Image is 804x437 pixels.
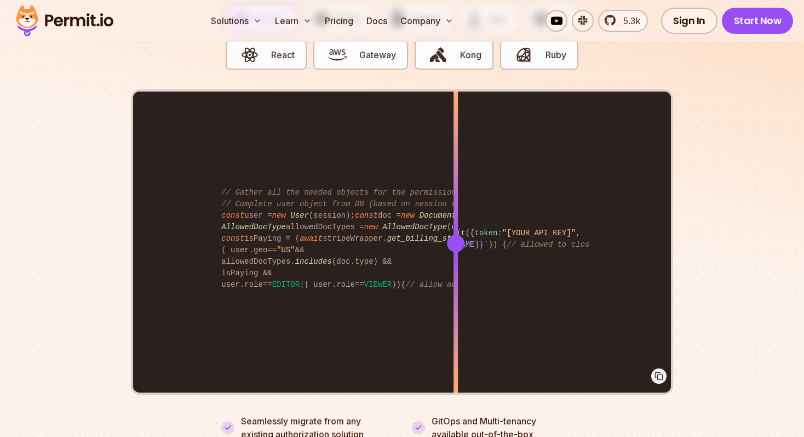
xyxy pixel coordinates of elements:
span: Document [420,211,456,220]
span: Ruby [545,48,566,61]
span: // Complete user object from DB (based on session object, only 3 DB queries...) [221,200,585,208]
span: const [221,211,244,220]
span: const [355,211,378,220]
span: new [401,211,415,220]
span: type [355,257,374,266]
span: Gateway [359,48,396,61]
span: role [336,280,355,289]
span: token [474,229,497,237]
span: "[YOUR_API_KEY]" [502,229,576,237]
span: AllowedDocType [382,223,447,231]
span: // Gather all the needed objects for the permission check [221,188,484,197]
span: AllowedDocType [221,223,286,231]
img: React [240,46,259,64]
span: "US" [277,246,295,254]
span: Kong [460,48,481,61]
a: Sign In [661,8,717,34]
span: new [272,211,286,220]
span: // allowed to close issue [507,240,622,249]
span: // allow access [405,280,474,289]
span: VIEWER [364,280,392,289]
code: user = (session); doc = ( , , session. ); allowedDocTypes = (user. ); isPaying = ( stripeWrapper.... [214,178,590,299]
button: Learn [271,10,316,32]
img: Ruby [514,46,533,64]
a: Pricing [320,10,358,32]
button: Solutions [206,10,266,32]
a: Docs [362,10,392,32]
span: EDITOR [272,280,300,289]
span: React [271,48,295,61]
button: Company [396,10,458,32]
span: geo [254,246,267,254]
span: User [290,211,309,220]
a: Start Now [722,8,794,34]
img: Gateway [328,46,347,64]
span: role [244,280,263,289]
span: const [221,234,244,243]
span: new [364,223,378,231]
img: Permit logo [11,2,118,39]
span: await [300,234,323,243]
span: 5.3k [617,14,640,27]
span: get_billing_status [387,234,470,243]
img: Kong [429,46,447,64]
a: 5.3k [598,10,648,32]
span: includes [295,257,332,266]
